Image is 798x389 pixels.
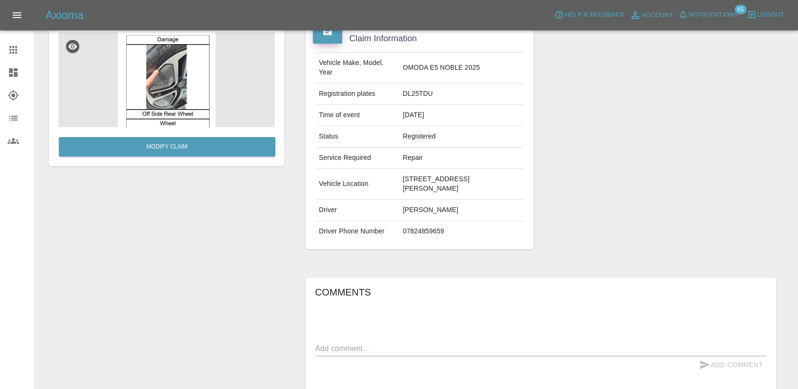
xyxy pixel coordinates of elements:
[744,8,787,22] button: Logout
[565,9,624,20] span: Help & Feedback
[59,137,275,157] a: Modify Claim
[315,105,399,126] td: Time of event
[399,53,524,83] td: OMODA E5 NOBLE 2025
[315,285,767,300] h6: Comments
[399,126,524,148] td: Registered
[627,8,676,23] a: Account
[734,5,746,14] span: 65
[399,221,524,242] td: 07824859659
[315,126,399,148] td: Status
[399,83,524,105] td: DL25TDU
[399,105,524,126] td: [DATE]
[552,8,627,22] button: Help & Feedback
[313,32,527,45] h4: Claim Information
[6,4,28,27] button: Open drawer
[315,83,399,105] td: Registration plates
[315,221,399,242] td: Driver Phone Number
[399,200,524,221] td: [PERSON_NAME]
[315,169,399,200] td: Vehicle Location
[58,32,275,127] img: 9d4b4ea2-3406-4c9e-8321-b4c3b2aecafb
[399,148,524,169] td: Repair
[315,200,399,221] td: Driver
[676,8,741,22] button: Notifications
[642,10,674,21] span: Account
[315,53,399,83] td: Vehicle Make, Model, Year
[46,8,84,23] h5: Axioma
[689,9,738,20] span: Notifications
[315,148,399,169] td: Service Required
[399,169,524,200] td: [STREET_ADDRESS][PERSON_NAME]
[757,9,784,20] span: Logout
